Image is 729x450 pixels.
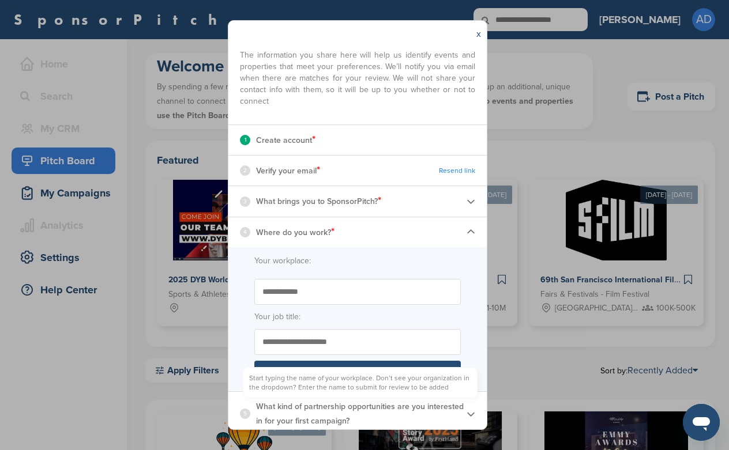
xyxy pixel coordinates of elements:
[256,399,467,428] p: What kind of partnership opportunities are you interested in for your first campaign?
[254,311,461,323] label: Your job title:
[476,28,481,40] a: x
[439,167,475,175] a: Resend link
[240,227,250,237] div: 4
[256,163,320,178] p: Verify your email
[240,44,475,107] span: The information you share here will help us identify events and properties that meet your prefere...
[467,228,475,236] img: Checklist arrow 1
[240,196,250,207] div: 3
[467,410,475,418] img: Checklist arrow 2
[254,255,461,267] label: Your workplace:
[240,165,250,176] div: 2
[256,225,335,240] p: Where do you work?
[240,135,250,145] div: 1
[243,367,478,398] label: Start typing the name of your workplace. Don’t see your organization in the dropdown? Enter the n...
[256,133,315,148] p: Create account
[256,194,381,209] p: What brings you to SponsorPitch?
[467,197,475,206] img: Checklist arrow 2
[683,404,720,441] iframe: Button to launch messaging window
[240,409,250,419] div: 5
